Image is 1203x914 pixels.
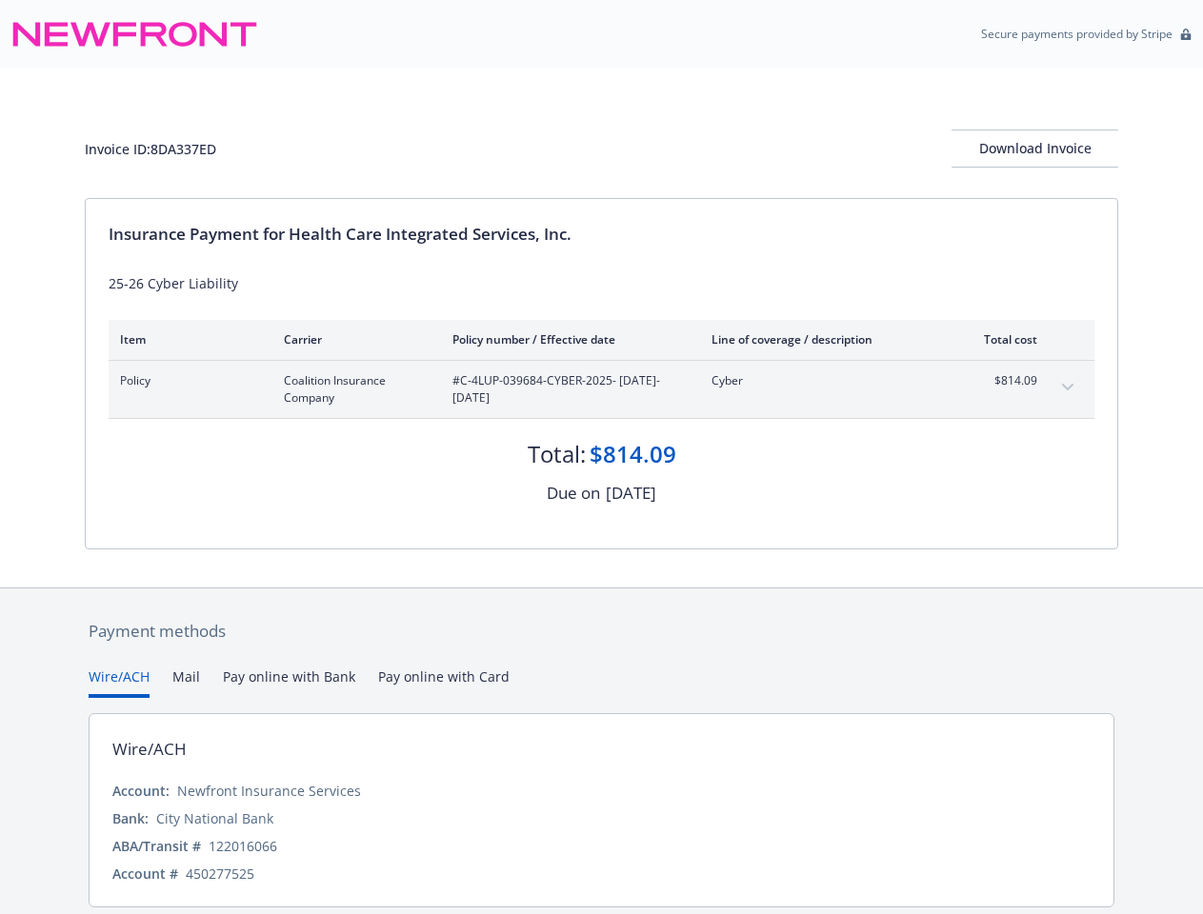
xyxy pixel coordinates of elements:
[120,372,253,389] span: Policy
[109,273,1094,293] div: 25-26 Cyber Liability
[209,836,277,856] div: 122016066
[223,666,355,698] button: Pay online with Bank
[284,331,422,348] div: Carrier
[452,331,681,348] div: Policy number / Effective date
[966,331,1037,348] div: Total cost
[112,781,170,801] div: Account:
[89,666,150,698] button: Wire/ACH
[712,372,935,389] span: Cyber
[547,481,600,506] div: Due on
[112,864,178,884] div: Account #
[284,372,422,407] span: Coalition Insurance Company
[156,808,273,828] div: City National Bank
[177,781,361,801] div: Newfront Insurance Services
[109,222,1094,247] div: Insurance Payment for Health Care Integrated Services, Inc.
[981,26,1173,42] p: Secure payments provided by Stripe
[712,331,935,348] div: Line of coverage / description
[186,864,254,884] div: 450277525
[590,438,676,470] div: $814.09
[966,372,1037,389] span: $814.09
[112,737,187,762] div: Wire/ACH
[528,438,586,470] div: Total:
[1053,372,1083,403] button: expand content
[112,808,149,828] div: Bank:
[952,129,1118,168] button: Download Invoice
[952,130,1118,167] div: Download Invoice
[85,139,216,159] div: Invoice ID: 8DA337ED
[120,331,253,348] div: Item
[452,372,681,407] span: #C-4LUP-039684-CYBER-2025 - [DATE]-[DATE]
[89,619,1114,644] div: Payment methods
[378,666,510,698] button: Pay online with Card
[606,481,656,506] div: [DATE]
[112,836,201,856] div: ABA/Transit #
[109,361,1094,418] div: PolicyCoalition Insurance Company#C-4LUP-039684-CYBER-2025- [DATE]-[DATE]Cyber$814.09expand content
[172,666,200,698] button: Mail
